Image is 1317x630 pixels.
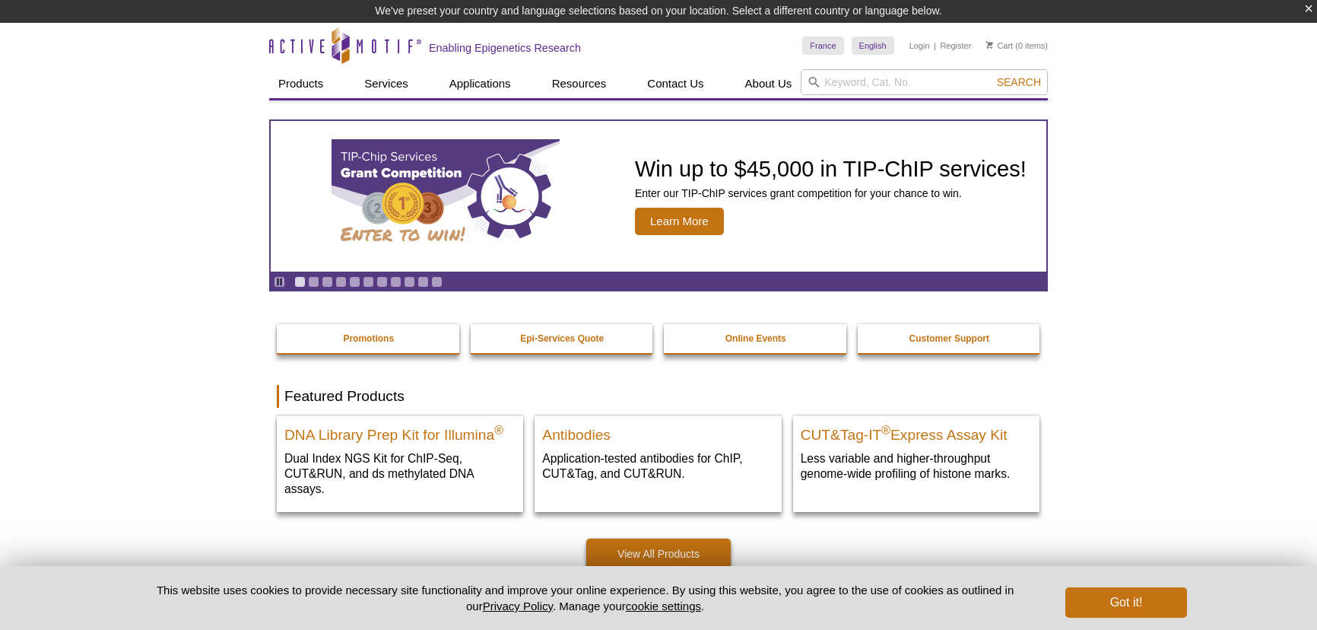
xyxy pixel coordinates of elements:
a: Products [269,69,332,98]
sup: ® [881,424,890,437]
button: Search [992,75,1046,89]
h2: Featured Products [277,385,1040,408]
a: About Us [736,69,801,98]
a: Go to slide 4 [335,276,347,288]
li: (0 items) [986,37,1048,55]
a: CUT&Tag-IT® Express Assay Kit CUT&Tag-IT®Express Assay Kit Less variable and higher-throughput ge... [793,415,1039,497]
a: Services [355,69,417,98]
a: Go to slide 8 [390,276,401,288]
span: Learn More [635,208,724,235]
a: France [802,37,843,55]
a: View All Products [586,539,731,569]
strong: Epi-Services Quote [520,333,604,344]
h2: Antibodies [542,420,773,443]
p: Enter our TIP-ChIP services grant competition for your chance to win. [635,186,1027,200]
a: Go to slide 2 [308,276,319,288]
a: TIP-ChIP Services Grant Competition Win up to $45,000 in TIP-ChIP services! Enter our TIP-ChIP se... [271,121,1046,272]
a: Go to slide 3 [322,276,333,288]
article: TIP-ChIP Services Grant Competition [271,121,1046,272]
a: Online Events [664,324,848,353]
a: DNA Library Prep Kit for Illumina DNA Library Prep Kit for Illumina® Dual Index NGS Kit for ChIP-... [277,415,523,512]
button: cookie settings [626,600,701,612]
a: Go to slide 1 [294,276,306,288]
h2: Win up to $45,000 in TIP-ChIP services! [635,157,1027,180]
button: Got it! [1065,587,1187,618]
a: Register [940,40,971,51]
h2: CUT&Tag-IT Express Assay Kit [801,420,1032,443]
sup: ® [494,424,503,437]
a: Promotions [277,324,461,353]
li: | [934,37,936,55]
p: Less variable and higher-throughput genome-wide profiling of histone marks​. [801,450,1032,482]
img: Your Cart [986,41,993,49]
a: Applications [440,69,520,98]
p: This website uses cookies to provide necessary site functionality and improve your online experie... [130,582,1040,614]
strong: Online Events [725,333,786,344]
strong: Customer Support [909,333,989,344]
h2: Enabling Epigenetics Research [429,41,581,55]
strong: Promotions [343,333,394,344]
p: Application-tested antibodies for ChIP, CUT&Tag, and CUT&RUN. [542,450,773,482]
a: Go to slide 6 [363,276,374,288]
a: Cart [986,40,1013,51]
a: Go to slide 5 [349,276,360,288]
a: Contact Us [638,69,712,98]
a: English [852,37,894,55]
a: Resources [543,69,616,98]
a: All Antibodies Antibodies Application-tested antibodies for ChIP, CUT&Tag, and CUT&RUN. [535,415,781,497]
a: Go to slide 11 [431,276,443,288]
a: Epi-Services Quote [471,324,655,353]
a: Go to slide 7 [376,276,388,288]
a: Privacy Policy [483,600,553,612]
a: Go to slide 9 [404,276,415,288]
p: Dual Index NGS Kit for ChIP-Seq, CUT&RUN, and ds methylated DNA assays. [284,450,516,497]
a: Customer Support [858,324,1042,353]
h2: DNA Library Prep Kit for Illumina [284,420,516,443]
a: Go to slide 10 [417,276,429,288]
a: Login [909,40,930,51]
img: TIP-ChIP Services Grant Competition [332,139,560,253]
input: Keyword, Cat. No. [801,69,1048,95]
a: Toggle autoplay [274,276,285,288]
span: Search [997,76,1041,88]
